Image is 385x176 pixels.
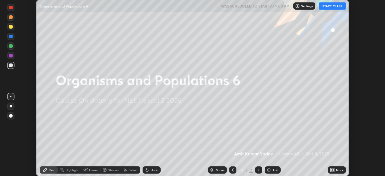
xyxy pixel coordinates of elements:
div: Add [273,168,278,171]
div: 2 [249,167,253,173]
img: class-settings-icons [295,4,300,8]
div: / [246,168,248,172]
div: Pen [49,168,54,171]
div: 2 [239,168,245,172]
div: Eraser [89,168,98,171]
p: Organisms and Populations 6 [40,4,88,8]
p: Settings [301,5,313,8]
div: Slides [216,168,224,171]
button: START CLASS [319,2,346,10]
div: Highlight [66,168,79,171]
h5: WAS SCHEDULED TO START AT 9:00 AM [221,3,290,9]
div: Shapes [108,168,119,171]
div: Undo [151,168,158,171]
img: add-slide-button [266,168,271,172]
div: Select [129,168,138,171]
div: More [336,168,343,171]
